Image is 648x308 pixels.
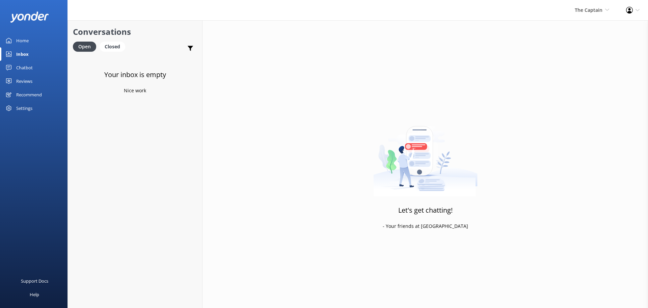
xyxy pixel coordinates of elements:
[398,205,453,216] h3: Let's get chatting!
[73,25,197,38] h2: Conversations
[10,11,49,23] img: yonder-white-logo.png
[73,43,100,50] a: Open
[100,42,125,52] div: Closed
[16,61,33,74] div: Chatbot
[73,42,96,52] div: Open
[16,74,32,88] div: Reviews
[575,7,602,13] span: The Captain
[30,288,39,301] div: Help
[373,112,478,196] img: artwork of a man stealing a conversation from at giant smartphone
[100,43,129,50] a: Closed
[16,101,32,115] div: Settings
[16,47,29,61] div: Inbox
[16,34,29,47] div: Home
[383,222,468,230] p: - Your friends at [GEOGRAPHIC_DATA]
[104,69,166,80] h3: Your inbox is empty
[21,274,48,288] div: Support Docs
[124,87,146,94] p: Nice work
[16,88,42,101] div: Recommend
